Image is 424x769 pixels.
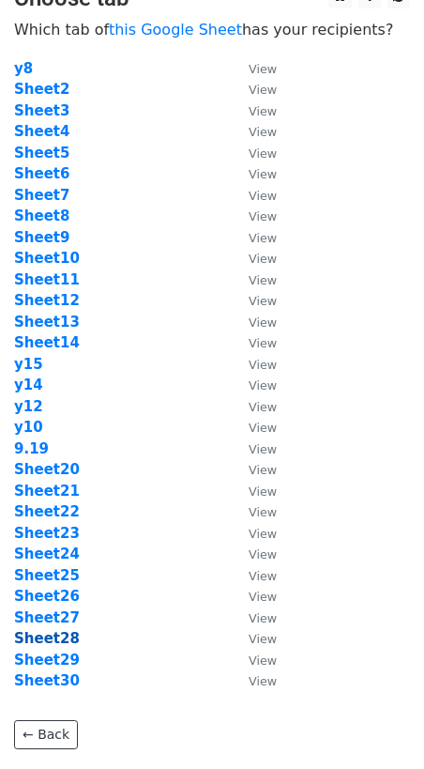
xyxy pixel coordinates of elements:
a: View [230,145,277,161]
a: View [230,250,277,267]
a: 9.19 [14,440,49,457]
a: View [230,546,277,562]
a: View [230,503,277,520]
a: Sheet10 [14,250,80,267]
a: Sheet22 [14,503,80,520]
a: View [230,292,277,309]
small: View [249,252,277,266]
small: View [249,336,277,350]
a: y10 [14,419,43,436]
a: Sheet4 [14,123,69,140]
small: View [249,547,277,561]
a: y14 [14,377,43,393]
a: Sheet20 [14,461,80,478]
a: this Google Sheet [109,21,242,38]
small: View [249,632,277,646]
small: View [249,505,277,519]
a: View [230,525,277,542]
a: Sheet6 [14,165,69,182]
small: View [249,231,277,245]
small: View [249,167,277,181]
a: View [230,314,277,331]
a: View [230,377,277,393]
small: View [249,442,277,456]
strong: Sheet13 [14,314,80,331]
small: View [249,569,277,583]
a: Sheet7 [14,187,69,204]
a: View [230,483,277,500]
a: View [230,461,277,478]
a: Sheet27 [14,609,80,626]
small: View [249,590,277,604]
a: Sheet8 [14,208,69,224]
a: Sheet24 [14,546,80,562]
a: View [230,440,277,457]
a: Sheet5 [14,145,69,161]
small: View [249,294,277,308]
a: Sheet2 [14,81,69,98]
a: Sheet29 [14,652,80,669]
small: View [249,463,277,477]
a: View [230,652,277,669]
a: View [230,609,277,626]
a: y15 [14,356,43,373]
small: View [249,358,277,372]
a: y8 [14,60,33,77]
a: Sheet12 [14,292,80,309]
small: View [249,484,277,499]
a: View [230,81,277,98]
small: View [249,83,277,97]
a: View [230,208,277,224]
a: View [230,567,277,584]
small: View [249,654,277,668]
a: Sheet14 [14,334,80,351]
a: View [230,60,277,77]
a: View [230,165,277,182]
small: View [249,378,277,392]
small: View [249,400,277,414]
a: Sheet26 [14,588,80,605]
a: Sheet30 [14,672,80,689]
small: View [249,189,277,203]
a: View [230,334,277,351]
a: Sheet11 [14,271,80,288]
a: Sheet25 [14,567,80,584]
p: Which tab of has your recipients? [14,20,410,39]
a: Sheet3 [14,102,69,119]
a: View [230,229,277,246]
a: Sheet9 [14,229,69,246]
a: y12 [14,398,43,415]
small: View [249,104,277,118]
a: View [230,271,277,288]
small: View [249,611,277,625]
a: ← Back [14,720,78,749]
a: Sheet23 [14,525,80,542]
strong: Sheet21 [14,483,80,500]
a: View [230,630,277,647]
iframe: Chat Widget [330,679,424,769]
small: View [249,273,277,287]
a: View [230,398,277,415]
small: View [249,146,277,161]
